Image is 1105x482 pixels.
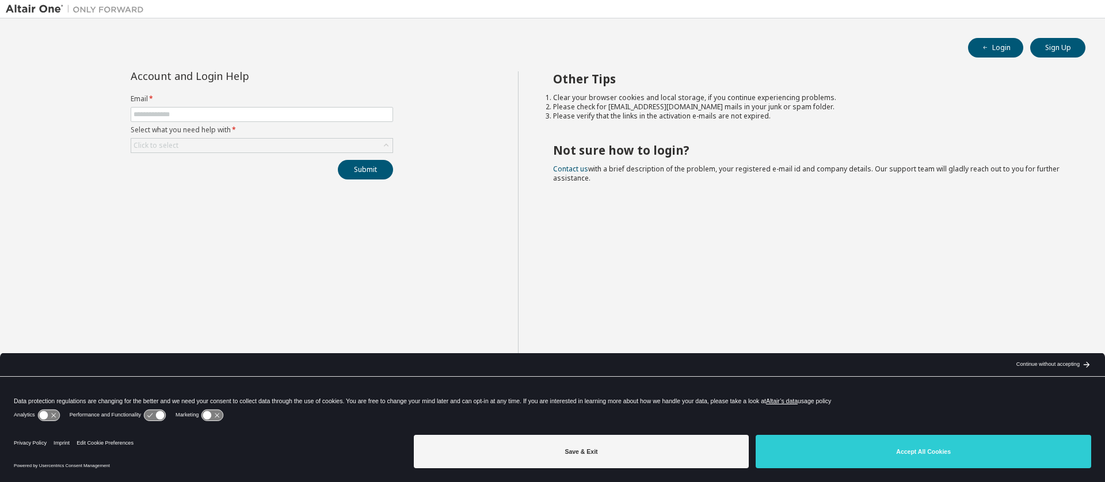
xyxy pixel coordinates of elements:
[968,38,1023,58] button: Login
[1030,38,1085,58] button: Sign Up
[553,164,588,174] a: Contact us
[6,3,150,15] img: Altair One
[553,102,1065,112] li: Please check for [EMAIL_ADDRESS][DOMAIN_NAME] mails in your junk or spam folder.
[131,125,393,135] label: Select what you need help with
[131,71,341,81] div: Account and Login Help
[131,139,393,152] div: Click to select
[338,160,393,179] button: Submit
[134,141,178,150] div: Click to select
[553,164,1060,183] span: with a brief description of the problem, your registered e-mail id and company details. Our suppo...
[131,94,393,104] label: Email
[553,93,1065,102] li: Clear your browser cookies and local storage, if you continue experiencing problems.
[553,71,1065,86] h2: Other Tips
[553,143,1065,158] h2: Not sure how to login?
[553,112,1065,121] li: Please verify that the links in the activation e-mails are not expired.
